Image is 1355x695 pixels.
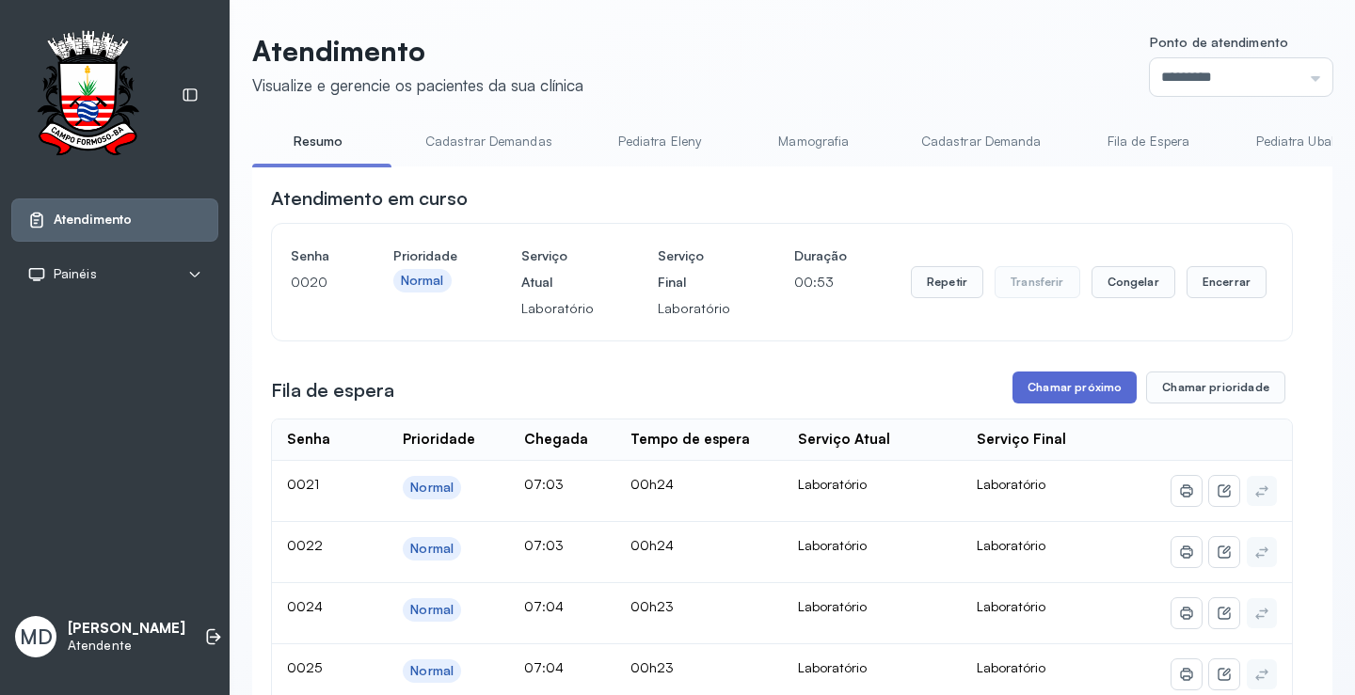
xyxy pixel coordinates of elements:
[287,537,323,553] span: 0022
[54,212,132,228] span: Atendimento
[406,126,571,157] a: Cadastrar Demandas
[902,126,1060,157] a: Cadastrar Demanda
[521,295,594,322] p: Laboratório
[630,431,750,449] div: Tempo de espera
[287,659,322,675] span: 0025
[658,243,730,295] h4: Serviço Final
[252,75,583,95] div: Visualize e gerencie os pacientes da sua clínica
[291,243,329,269] h4: Senha
[287,476,319,492] span: 0021
[911,266,983,298] button: Repetir
[410,541,454,557] div: Normal
[54,266,97,282] span: Painéis
[524,431,588,449] div: Chegada
[798,659,947,676] div: Laboratório
[68,638,185,654] p: Atendente
[393,243,457,269] h4: Prioridade
[287,598,323,614] span: 0024
[524,598,564,614] span: 07:04
[291,269,329,295] p: 0020
[630,537,674,553] span: 00h24
[798,431,890,449] div: Serviço Atual
[524,476,564,492] span: 07:03
[410,602,454,618] div: Normal
[27,211,202,229] a: Atendimento
[524,537,564,553] span: 07:03
[794,243,847,269] h4: Duração
[403,431,475,449] div: Prioridade
[410,663,454,679] div: Normal
[630,659,674,675] span: 00h23
[977,431,1066,449] div: Serviço Final
[287,431,330,449] div: Senha
[630,598,674,614] span: 00h23
[658,295,730,322] p: Laboratório
[977,476,1045,492] span: Laboratório
[798,476,947,493] div: Laboratório
[1092,266,1175,298] button: Congelar
[630,476,674,492] span: 00h24
[977,659,1045,675] span: Laboratório
[252,126,384,157] a: Resumo
[1083,126,1215,157] a: Fila de Espera
[794,269,847,295] p: 00:53
[401,273,444,289] div: Normal
[20,30,155,161] img: Logotipo do estabelecimento
[977,598,1045,614] span: Laboratório
[68,620,185,638] p: [PERSON_NAME]
[977,537,1045,553] span: Laboratório
[995,266,1080,298] button: Transferir
[271,185,468,212] h3: Atendimento em curso
[798,598,947,615] div: Laboratório
[524,659,564,675] span: 07:04
[1146,371,1285,403] button: Chamar prioridade
[271,377,394,403] h3: Fila de espera
[1012,371,1137,403] button: Chamar próximo
[798,537,947,554] div: Laboratório
[252,34,583,68] p: Atendimento
[521,243,594,295] h4: Serviço Atual
[1150,34,1288,50] span: Ponto de atendimento
[594,126,725,157] a: Pediatra Eleny
[1187,266,1267,298] button: Encerrar
[410,480,454,496] div: Normal
[748,126,880,157] a: Mamografia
